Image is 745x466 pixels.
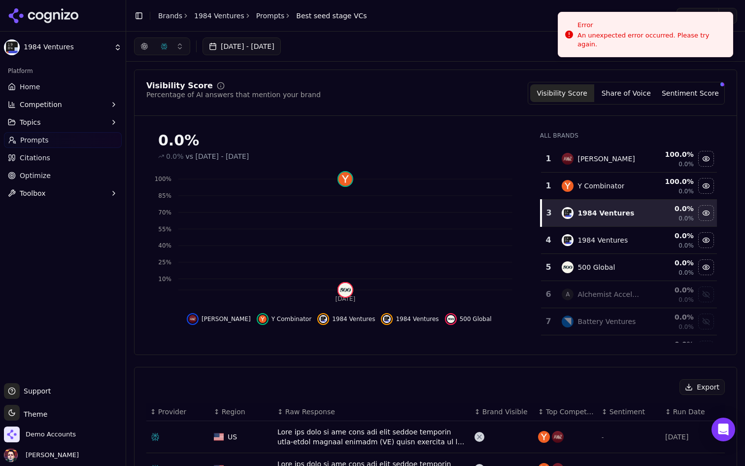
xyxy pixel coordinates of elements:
[4,185,122,201] button: Toolbox
[150,407,206,417] div: ↕Provider
[562,234,574,246] img: 1984 ventures
[20,153,50,163] span: Citations
[158,242,171,249] tspan: 40%
[545,153,552,165] div: 1
[545,180,552,192] div: 1
[4,97,122,112] button: Competition
[541,308,717,335] tr: 7battery venturesBattery Ventures0.0%0.0%Show battery ventures data
[186,151,249,161] span: vs [DATE] - [DATE]
[602,434,604,441] span: -
[673,407,705,417] span: Run Date
[546,207,552,219] div: 3
[228,432,237,442] span: US
[577,235,628,245] div: 1984 Ventures
[20,82,40,92] span: Home
[257,313,311,325] button: Hide y combinator data
[189,315,197,323] img: andreessen horowitz
[534,403,598,421] th: Top Competitors
[541,173,717,200] tr: 1y combinatorY Combinator100.0%0.0%Hide y combinator data
[4,427,76,442] button: Open organization switcher
[679,379,725,395] button: Export
[677,8,718,24] button: Share
[577,208,634,218] div: 1984 Ventures
[698,259,714,275] button: Hide 500 global data
[158,12,182,20] a: Brands
[538,407,594,417] div: ↕Top Competitors
[214,407,270,417] div: ↕Region
[158,192,171,199] tspan: 85%
[158,276,171,283] tspan: 10%
[158,226,171,233] tspan: 55%
[698,232,714,248] button: Hide 1984 ventures data
[602,407,657,417] div: ↕Sentiment
[482,407,528,417] span: Brand Visible
[271,315,311,323] span: Y Combinator
[610,407,645,417] span: Sentiment
[158,209,171,216] tspan: 70%
[577,262,615,272] div: 500 Global
[698,151,714,167] button: Hide andreessen horowitz data
[658,84,722,102] button: Sentiment Score
[698,205,714,221] button: Hide 1984 ventures data
[649,231,694,241] div: 0.0 %
[538,431,550,443] img: y combinator
[649,149,694,159] div: 100.0 %
[383,315,391,323] img: 1984 ventures
[541,200,717,227] tr: 31984 ventures1984 Ventures0.0%0.0%Hide 1984 ventures data
[577,20,725,30] div: Error
[562,288,574,300] span: A
[541,227,717,254] tr: 41984 ventures1984 Ventures0.0%0.0%Hide 1984 ventures data
[577,317,636,326] div: Battery Ventures
[296,11,367,21] span: Best seed stage VCs
[665,432,721,442] div: [DATE]
[4,150,122,166] a: Citations
[158,132,520,149] div: 0.0%
[562,316,574,327] img: battery ventures
[339,172,352,186] img: y combinator
[285,407,335,417] span: Raw Response
[665,407,721,417] div: ↕Run Date
[20,100,62,109] span: Competition
[598,403,661,421] th: Sentiment
[678,296,694,304] span: 0.0%
[678,215,694,222] span: 0.0%
[158,407,187,417] span: Provider
[194,11,244,21] a: 1984 Ventures
[202,315,251,323] span: [PERSON_NAME]
[277,407,467,417] div: ↕Raw Response
[562,207,574,219] img: 1984 ventures
[546,407,594,417] span: Top Competitors
[698,287,714,302] button: Show alchemist accelerator data
[447,315,455,323] img: 500 global
[649,258,694,268] div: 0.0 %
[4,114,122,130] button: Topics
[577,181,624,191] div: Y Combinator
[222,407,245,417] span: Region
[146,82,213,90] div: Visibility Score
[158,11,367,21] nav: breadcrumb
[540,132,717,140] div: All Brands
[678,187,694,195] span: 0.0%
[562,261,574,273] img: 500 global
[4,39,20,55] img: 1984 Ventures
[214,433,224,441] img: US
[273,403,471,421] th: Raw Response
[711,418,735,441] div: Open Intercom Messenger
[24,43,110,52] span: 1984 Ventures
[577,289,641,299] div: Alchemist Accelerator
[649,177,694,186] div: 100.0 %
[649,312,694,322] div: 0.0 %
[460,315,492,323] span: 500 Global
[203,37,281,55] button: [DATE] - [DATE]
[256,11,285,21] a: Prompts
[259,315,267,323] img: y combinator
[4,448,79,462] button: Open user button
[339,283,352,297] img: 500 global
[530,84,594,102] button: Visibility Score
[541,145,717,173] tr: 1andreessen horowitz[PERSON_NAME]100.0%0.0%Hide andreessen horowitz data
[649,339,694,349] div: 0.0 %
[146,90,321,100] div: Percentage of AI answers that mention your brand
[20,386,51,396] span: Support
[4,132,122,148] a: Prompts
[577,31,725,49] div: An unexpected error occurred. Please try again.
